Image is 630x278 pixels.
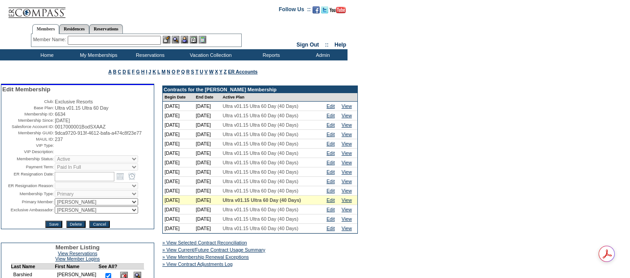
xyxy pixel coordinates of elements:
td: [DATE] [194,130,221,139]
span: Ultra v01.15 Ultra 60 Day (40 Days) [222,122,298,128]
a: J [148,69,151,74]
span: [DATE] [55,118,70,123]
a: View Reservations [58,251,97,256]
span: Ultra v01.15 Ultra 60 Day (40 Days) [222,207,298,212]
a: Open the time view popup. [127,171,137,181]
a: Follow us on Twitter [321,9,328,14]
a: Reservations [89,24,123,34]
span: 0017000001BodSXAAZ [55,124,105,129]
span: Ultra v01.15 Ultra 60 Day (40 Days) [222,188,298,193]
td: [DATE] [163,111,194,120]
a: Y [219,69,222,74]
a: L [157,69,160,74]
a: E [127,69,130,74]
a: D [122,69,126,74]
td: My Memberships [72,49,123,60]
a: Edit [326,216,335,222]
td: End Date [194,93,221,102]
td: Payment Term: [2,163,54,171]
a: View [342,141,352,146]
input: Delete [66,221,86,228]
td: Follow Us :: [279,5,311,16]
a: Residences [59,24,89,34]
a: Edit [326,197,335,203]
span: Ultra v01.15 Ultra 60 Day (40 Days) [222,141,298,146]
a: F [132,69,135,74]
td: [DATE] [194,205,221,214]
td: [DATE] [194,102,221,111]
a: Z [224,69,227,74]
span: Member Listing [56,244,100,251]
a: View [342,216,352,222]
a: View [342,103,352,109]
a: Edit [326,207,335,212]
td: [DATE] [194,120,221,130]
a: View [342,188,352,193]
a: View [342,169,352,175]
a: Edit [326,141,335,146]
a: Subscribe to our YouTube Channel [330,9,346,14]
a: Edit [326,103,335,109]
a: Edit [326,150,335,156]
td: ER Resignation Date: [2,171,54,181]
td: ER Resignation Reason: [2,182,54,189]
div: Member Name: [33,36,68,43]
td: [DATE] [163,177,194,186]
td: [DATE] [194,186,221,196]
a: View [342,160,352,165]
img: Become our fan on Facebook [313,6,320,13]
td: Admin [296,49,348,60]
span: Ultra v01.15 Ultra 60 Day (40 Days) [222,197,301,203]
a: A [109,69,112,74]
td: [DATE] [163,167,194,177]
a: S [191,69,194,74]
a: M [161,69,165,74]
td: Begin Date [163,93,194,102]
td: [DATE] [194,177,221,186]
a: Members [32,24,60,34]
td: Contracts for the [PERSON_NAME] Membership [163,86,357,93]
td: Exclusive Ambassador: [2,206,54,214]
a: Become our fan on Facebook [313,9,320,14]
a: ER Accounts [228,69,257,74]
a: Edit [326,179,335,184]
a: View Member Logins [55,256,100,261]
a: H [141,69,145,74]
td: [DATE] [194,139,221,149]
span: Ultra v01.15 Ultra 60 Day (40 Days) [222,160,298,165]
td: First Name [55,264,99,269]
td: Reservations [123,49,175,60]
td: See All? [99,264,117,269]
td: Active Plan [221,93,325,102]
a: C [118,69,122,74]
a: » View Contract Adjustments Log [162,261,233,267]
img: View [172,36,179,43]
td: Home [20,49,72,60]
a: T [196,69,199,74]
img: Subscribe to our YouTube Channel [330,7,346,13]
td: [DATE] [194,111,221,120]
a: Edit [326,169,335,175]
td: [DATE] [163,224,194,233]
a: View [342,179,352,184]
td: Club: [2,99,54,104]
a: View [342,150,352,156]
span: Edit Membership [2,86,50,93]
a: R [186,69,190,74]
a: V [204,69,208,74]
a: U [200,69,203,74]
td: [DATE] [163,120,194,130]
img: b_edit.gif [163,36,170,43]
td: Vacation Collection [175,49,244,60]
a: » View Current/Future Contract Usage Summary [162,247,265,252]
td: [DATE] [163,149,194,158]
td: [DATE] [163,214,194,224]
a: View [342,122,352,128]
a: Edit [326,226,335,231]
td: Membership ID: [2,111,54,117]
span: 9dca9720-913f-4612-bafa-a474c8f23e77 [55,130,142,136]
td: Primary Member: [2,198,54,205]
span: Ultra v01.15 Ultra 60 Day (40 Days) [222,169,298,175]
img: Reservations [190,36,197,43]
span: Ultra v01.15 Ultra 60 Day (40 Days) [222,226,298,231]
